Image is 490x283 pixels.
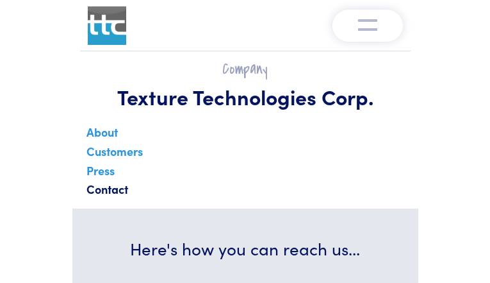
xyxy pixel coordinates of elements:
[84,141,145,169] a: Customers
[332,10,403,42] button: Toggle navigation
[84,121,120,150] a: About
[88,59,403,79] h2: Company
[84,178,131,207] a: Contact
[84,160,117,188] a: Press
[358,16,377,31] img: menu-v1.0.png
[88,237,403,260] h3: Here's how you can reach us...
[88,6,126,45] img: ttc_logo_1x1_v1.0.png
[88,84,403,110] h1: Texture Technologies Corp.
